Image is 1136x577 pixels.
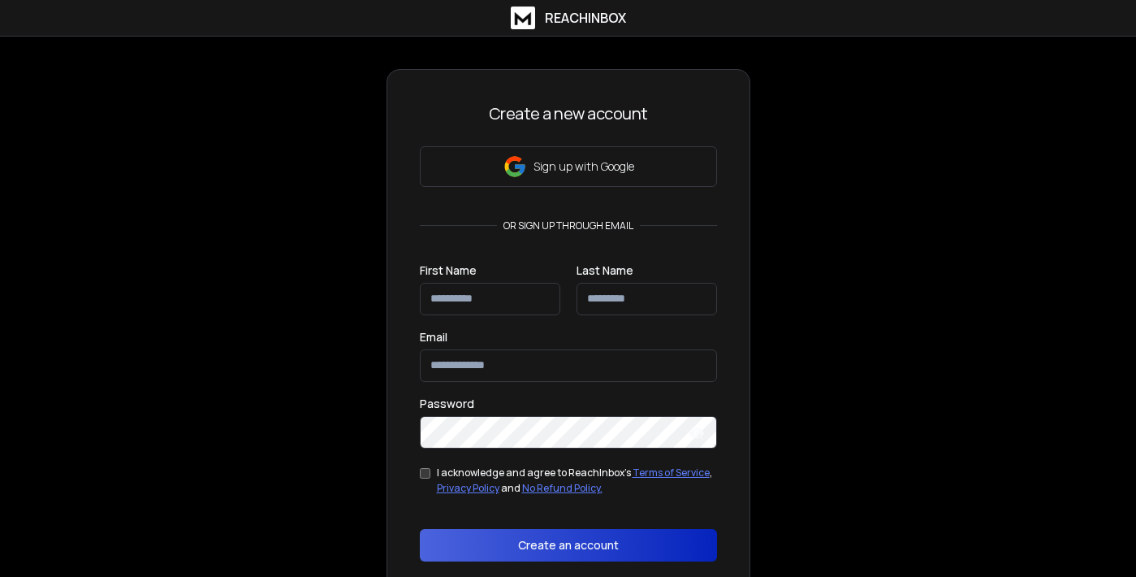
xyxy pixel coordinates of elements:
[420,146,717,187] button: Sign up with Google
[533,158,634,175] p: Sign up with Google
[511,7,535,29] img: logo
[420,529,717,562] button: Create an account
[420,398,474,410] label: Password
[420,102,717,125] h3: Create a new account
[420,332,447,343] label: Email
[522,481,603,495] a: No Refund Policy.
[437,481,499,495] a: Privacy Policy
[437,465,717,497] div: I acknowledge and agree to ReachInbox's , and
[545,8,626,28] h1: ReachInbox
[633,466,710,479] a: Terms of Service
[511,7,626,29] a: ReachInbox
[577,265,633,276] label: Last Name
[497,219,640,232] p: or sign up through email
[420,265,477,276] label: First Name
